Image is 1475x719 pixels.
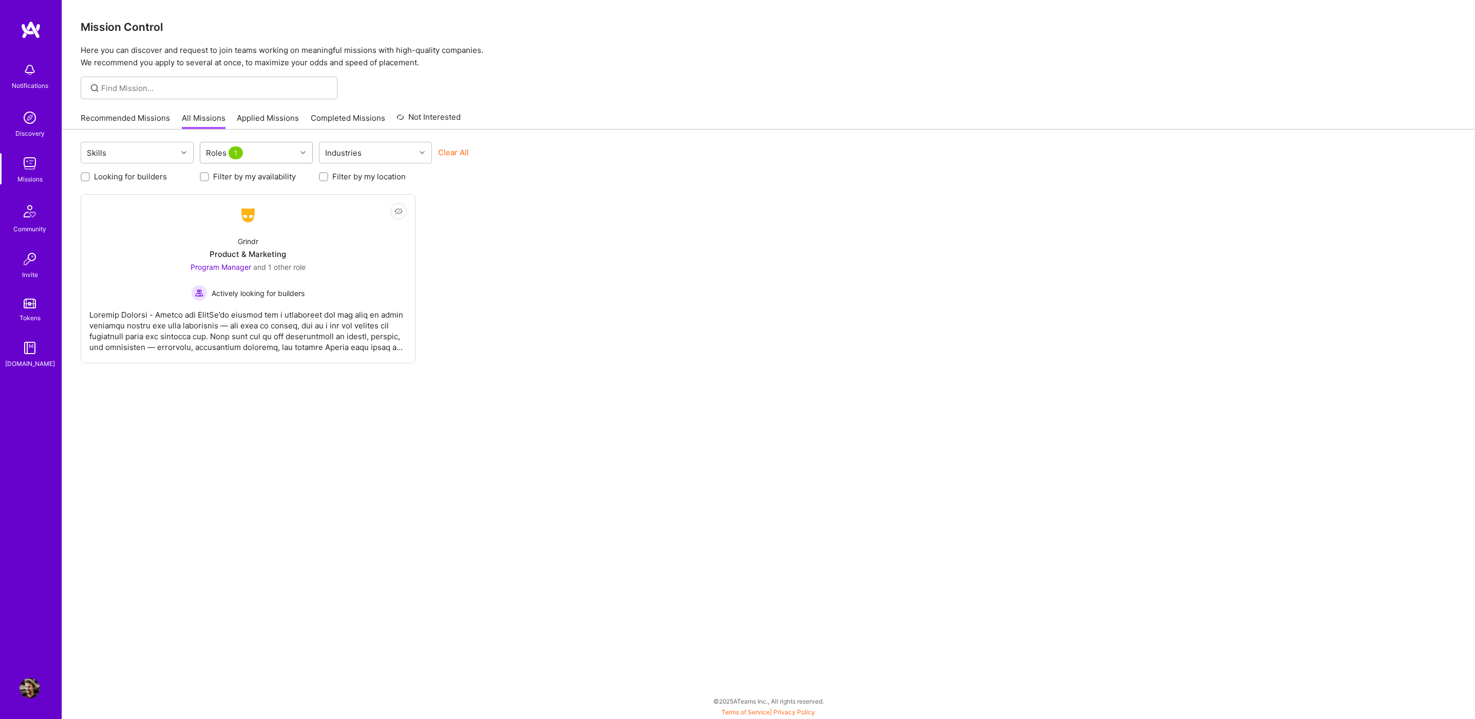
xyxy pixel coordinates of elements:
[22,269,38,280] div: Invite
[323,145,364,160] div: Industries
[17,199,42,224] img: Community
[181,150,186,155] i: icon Chevron
[15,128,45,139] div: Discovery
[17,678,43,698] a: User Avatar
[191,285,207,301] img: Actively looking for builders
[81,21,1457,33] h3: Mission Control
[182,113,225,130] a: All Missions
[84,145,109,160] div: Skills
[311,113,385,130] a: Completed Missions
[20,678,40,698] img: User Avatar
[94,171,167,182] label: Looking for builders
[229,146,243,159] span: 1
[89,301,407,353] div: Loremip Dolorsi - Ametco adi ElitSe’do eiusmod tem i utlaboreet dol mag aliq en admin veniamqu no...
[21,21,41,39] img: logo
[238,236,258,247] div: Grindr
[20,338,40,358] img: guide book
[62,688,1475,714] div: © 2025 ATeams Inc., All rights reserved.
[253,263,306,271] span: and 1 other role
[332,171,406,182] label: Filter by my location
[396,111,461,130] a: Not Interested
[722,708,770,716] a: Terms of Service
[203,145,248,160] div: Roles
[24,299,36,308] img: tokens
[394,207,403,215] i: icon EyeClosed
[210,249,286,260] div: Product & Marketing
[438,147,469,158] button: Clear All
[237,113,299,130] a: Applied Missions
[89,203,407,355] a: Company LogoGrindrProduct & MarketingProgram Manager and 1 other roleActively looking for builder...
[722,708,815,716] span: |
[5,358,55,369] div: [DOMAIN_NAME]
[236,206,260,225] img: Company Logo
[300,150,306,155] i: icon Chevron
[213,171,296,182] label: Filter by my availability
[20,153,40,174] img: teamwork
[212,288,305,299] span: Actively looking for builders
[20,249,40,269] img: Invite
[81,44,1457,69] p: Here you can discover and request to join teams working on meaningful missions with high-quality ...
[89,82,101,94] i: icon SearchGrey
[20,312,41,323] div: Tokens
[12,80,48,91] div: Notifications
[101,83,330,94] input: Find Mission...
[420,150,425,155] i: icon Chevron
[13,224,46,234] div: Community
[20,60,40,80] img: bell
[20,107,40,128] img: discovery
[17,174,43,185] div: Missions
[191,263,251,271] span: Program Manager
[81,113,170,130] a: Recommended Missions
[773,708,815,716] a: Privacy Policy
